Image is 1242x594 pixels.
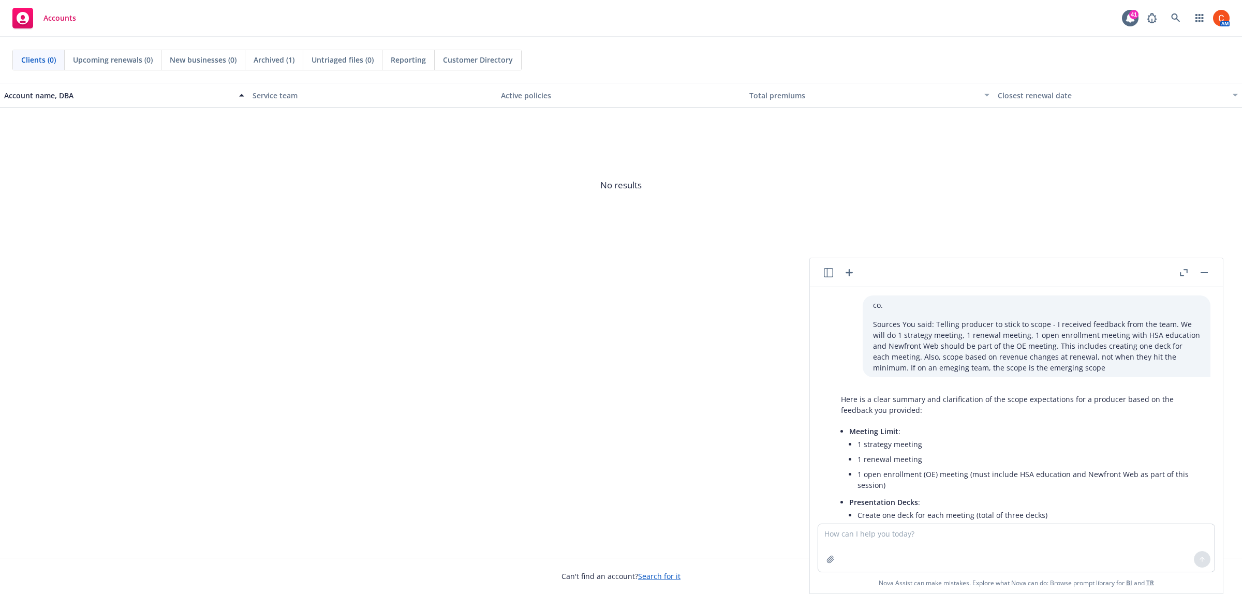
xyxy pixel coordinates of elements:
button: Closest renewal date [994,83,1242,108]
li: : [849,424,1200,495]
div: Total premiums [749,90,978,101]
a: Search [1165,8,1186,28]
span: New businesses (0) [170,54,236,65]
a: Search for it [638,571,681,581]
li: : [849,495,1200,525]
button: Active policies [497,83,745,108]
button: Total premiums [745,83,994,108]
a: TR [1146,578,1154,587]
span: Untriaged files (0) [312,54,374,65]
p: Here is a clear summary and clarification of the scope expectations for a producer based on the f... [841,394,1200,415]
a: Switch app [1189,8,1210,28]
span: Reporting [391,54,426,65]
div: Active policies [501,90,741,101]
span: Presentation Decks [849,497,918,507]
li: 1 open enrollment (OE) meeting (must include HSA education and Newfront Web as part of this session) [857,467,1200,493]
li: Create one deck for each meeting (total of three decks) [857,508,1200,523]
div: Account name, DBA [4,90,233,101]
span: Meeting Limit [849,426,898,436]
div: Service team [253,90,493,101]
span: Can't find an account? [561,571,681,582]
span: Archived (1) [254,54,294,65]
span: Clients (0) [21,54,56,65]
a: BI [1126,578,1132,587]
a: Accounts [8,4,80,33]
p: co. [873,300,1200,310]
div: 41 [1129,10,1138,19]
a: Report a Bug [1142,8,1162,28]
button: Service team [248,83,497,108]
span: Nova Assist can make mistakes. Explore what Nova can do: Browse prompt library for and [879,572,1154,593]
li: 1 renewal meeting [857,452,1200,467]
span: Accounts [43,14,76,22]
span: Upcoming renewals (0) [73,54,153,65]
img: photo [1213,10,1230,26]
div: Closest renewal date [998,90,1226,101]
span: Customer Directory [443,54,513,65]
li: 1 strategy meeting [857,437,1200,452]
p: Sources You said: Telling producer to stick to scope - I received feedback from the team. We will... [873,319,1200,373]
